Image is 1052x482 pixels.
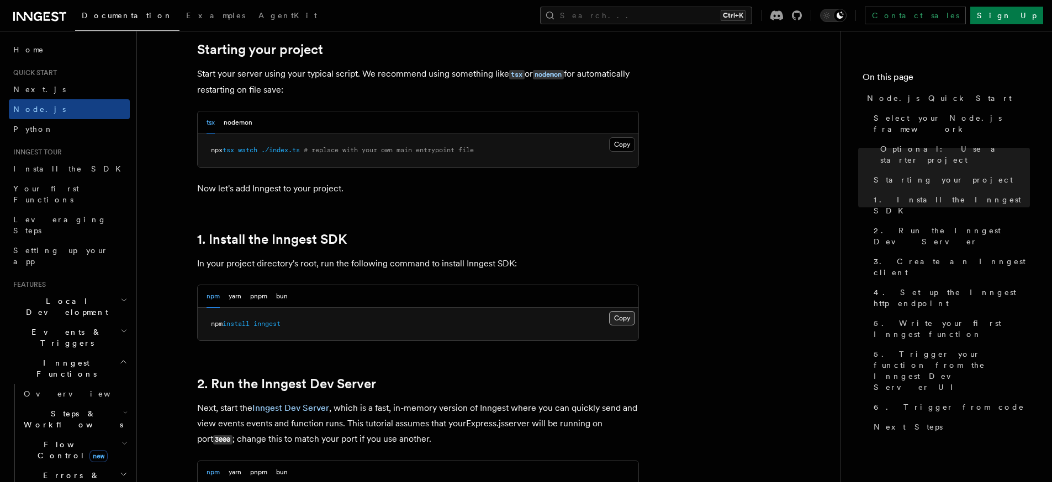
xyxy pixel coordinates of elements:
[540,7,752,24] button: Search...Ctrl+K
[869,313,1030,344] a: 5. Write your first Inngest function
[9,68,57,77] span: Quick start
[874,421,943,432] span: Next Steps
[250,285,267,308] button: pnpm
[197,181,639,196] p: Now let's add Inngest to your project.
[9,326,120,349] span: Events & Triggers
[874,256,1030,278] span: 3. Create an Inngest client
[874,113,1030,135] span: Select your Node.js framework
[9,296,120,318] span: Local Development
[820,9,847,22] button: Toggle dark mode
[13,105,66,114] span: Node.js
[9,179,130,210] a: Your first Functions
[869,221,1030,251] a: 2. Run the Inngest Dev Server
[13,164,128,173] span: Install the SDK
[13,44,44,55] span: Home
[876,139,1030,170] a: Optional: Use a starter project
[874,174,1013,185] span: Starting your project
[970,7,1043,24] a: Sign Up
[874,225,1030,247] span: 2. Run the Inngest Dev Server
[252,403,329,413] a: Inngest Dev Server
[869,344,1030,397] a: 5. Trigger your function from the Inngest Dev Server UI
[880,143,1030,165] span: Optional: Use a starter project
[869,170,1030,190] a: Starting your project
[869,251,1030,282] a: 3. Create an Inngest client
[276,285,288,308] button: bun
[9,79,130,99] a: Next.js
[197,376,376,392] a: 2. Run the Inngest Dev Server
[207,111,215,134] button: tsx
[9,353,130,384] button: Inngest Functions
[609,137,635,152] button: Copy
[82,11,173,20] span: Documentation
[874,318,1030,340] span: 5. Write your first Inngest function
[13,246,108,266] span: Setting up your app
[867,93,1012,104] span: Node.js Quick Start
[869,190,1030,221] a: 1. Install the Inngest SDK
[863,71,1030,88] h4: On this page
[874,349,1030,393] span: 5. Trigger your function from the Inngest Dev Server UI
[9,159,130,179] a: Install the SDK
[211,320,223,328] span: npm
[9,291,130,322] button: Local Development
[9,280,46,289] span: Features
[874,287,1030,309] span: 4. Set up the Inngest http endpoint
[9,148,62,157] span: Inngest tour
[874,194,1030,216] span: 1. Install the Inngest SDK
[19,439,121,461] span: Flow Control
[13,184,79,204] span: Your first Functions
[197,256,639,271] p: In your project directory's root, run the following command to install Inngest SDK:
[89,450,108,462] span: new
[13,85,66,94] span: Next.js
[24,389,138,398] span: Overview
[509,68,525,79] a: tsx
[179,3,252,30] a: Examples
[19,384,130,404] a: Overview
[197,66,639,98] p: Start your server using your typical script. We recommend using something like or for automatical...
[869,282,1030,313] a: 4. Set up the Inngest http endpoint
[609,311,635,325] button: Copy
[197,42,323,57] a: Starting your project
[869,397,1030,417] a: 6. Trigger from code
[13,215,107,235] span: Leveraging Steps
[865,7,966,24] a: Contact sales
[869,108,1030,139] a: Select your Node.js framework
[258,11,317,20] span: AgentKit
[261,146,300,154] span: ./index.ts
[9,99,130,119] a: Node.js
[75,3,179,31] a: Documentation
[869,417,1030,437] a: Next Steps
[509,70,525,79] code: tsx
[9,119,130,139] a: Python
[224,111,252,134] button: nodemon
[186,11,245,20] span: Examples
[211,146,223,154] span: npx
[213,435,232,444] code: 3000
[197,400,639,447] p: Next, start the , which is a fast, in-memory version of Inngest where you can quickly send and vi...
[197,232,347,247] a: 1. Install the Inngest SDK
[207,285,220,308] button: npm
[9,210,130,240] a: Leveraging Steps
[229,285,241,308] button: yarn
[863,88,1030,108] a: Node.js Quick Start
[223,146,234,154] span: tsx
[19,404,130,435] button: Steps & Workflows
[533,68,564,79] a: nodemon
[253,320,281,328] span: inngest
[252,3,324,30] a: AgentKit
[9,240,130,271] a: Setting up your app
[874,401,1024,413] span: 6. Trigger from code
[19,408,123,430] span: Steps & Workflows
[13,125,54,133] span: Python
[223,320,250,328] span: install
[9,357,119,379] span: Inngest Functions
[721,10,746,21] kbd: Ctrl+K
[304,146,474,154] span: # replace with your own main entrypoint file
[533,70,564,79] code: nodemon
[9,40,130,60] a: Home
[238,146,257,154] span: watch
[19,435,130,465] button: Flow Controlnew
[9,322,130,353] button: Events & Triggers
